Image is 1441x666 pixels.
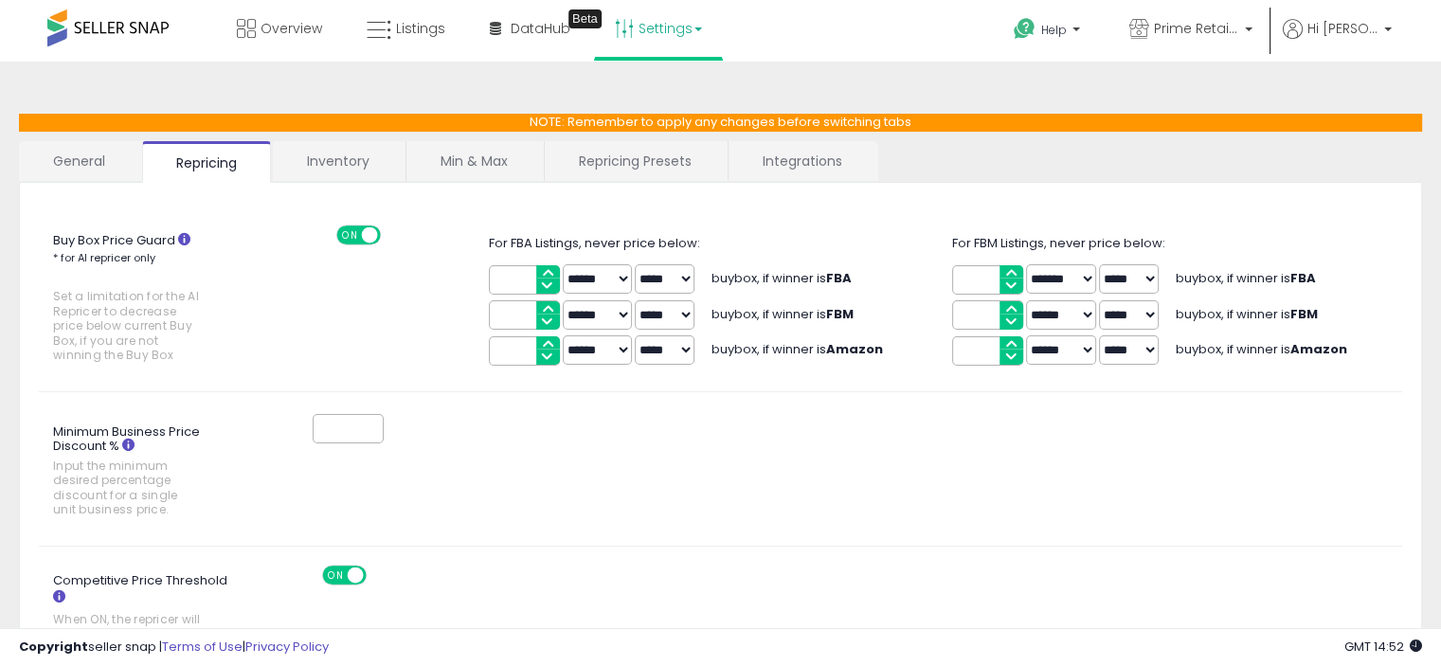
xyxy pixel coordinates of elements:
[53,459,202,517] span: Input the minimum desired percentage discount for a single unit business price.
[826,340,883,358] b: Amazon
[1290,340,1347,358] b: Amazon
[273,141,404,181] a: Inventory
[19,639,329,657] div: seller snap | |
[39,225,243,372] label: Buy Box Price Guard
[711,340,883,358] span: buybox, if winner is
[711,305,854,323] span: buybox, if winner is
[711,269,852,287] span: buybox, if winner is
[364,567,394,583] span: OFF
[729,141,876,181] a: Integrations
[1283,19,1392,62] a: Hi [PERSON_NAME]
[1307,19,1378,38] span: Hi [PERSON_NAME]
[19,114,1422,132] p: NOTE: Remember to apply any changes before switching tabs
[545,141,726,181] a: Repricing Presets
[1176,269,1316,287] span: buybox, if winner is
[1344,638,1422,656] span: 2025-10-14 14:52 GMT
[1154,19,1239,38] span: Prime Retail Solution
[53,289,202,362] span: Set a limitation for the AI Repricer to decrease price below current Buy Box, if you are not winn...
[826,305,854,323] b: FBM
[1041,22,1067,38] span: Help
[826,269,852,287] b: FBA
[324,567,348,583] span: ON
[142,141,271,183] a: Repricing
[406,141,542,181] a: Min & Max
[511,19,570,38] span: DataHub
[396,19,445,38] span: Listings
[245,638,329,656] a: Privacy Policy
[19,638,88,656] strong: Copyright
[19,141,140,181] a: General
[261,19,322,38] span: Overview
[999,3,1099,62] a: Help
[1290,305,1318,323] b: FBM
[338,226,362,243] span: ON
[1176,340,1347,358] span: buybox, if winner is
[952,234,1165,252] span: For FBM Listings, never price below:
[1290,269,1316,287] b: FBA
[53,250,155,265] small: * for AI repricer only
[378,226,408,243] span: OFF
[568,9,602,28] div: Tooltip anchor
[162,638,243,656] a: Terms of Use
[1013,17,1036,41] i: Get Help
[39,418,243,527] label: Minimum Business Price Discount %
[489,234,700,252] span: For FBA Listings, never price below:
[1176,305,1318,323] span: buybox, if winner is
